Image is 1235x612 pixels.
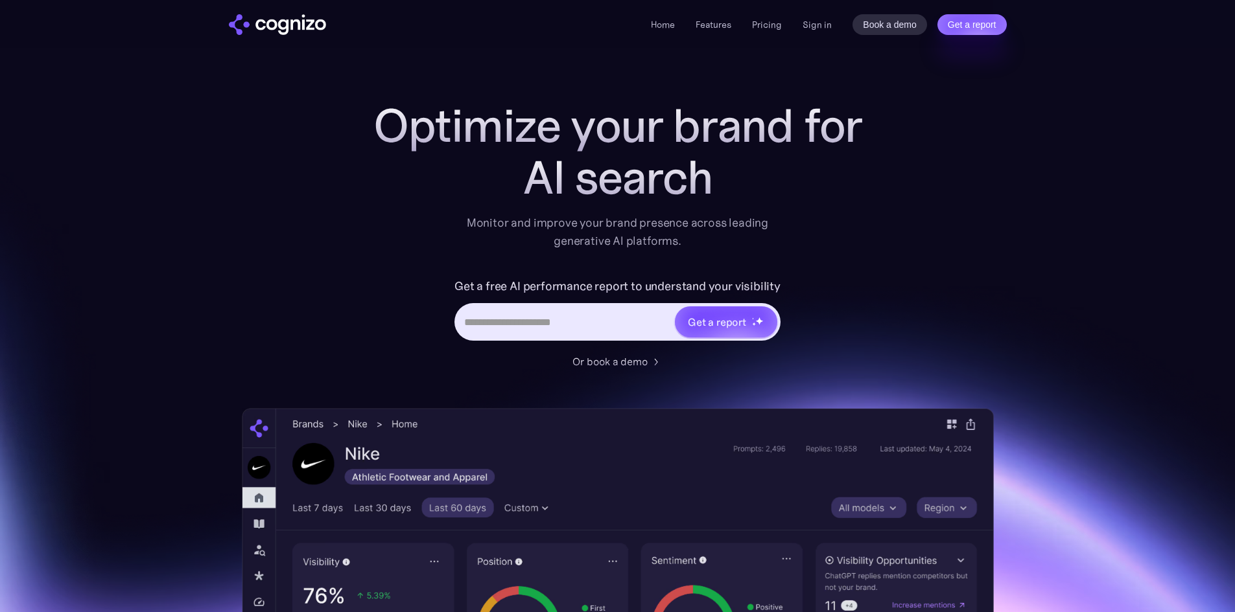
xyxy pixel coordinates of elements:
[937,14,1007,35] a: Get a report
[688,314,746,330] div: Get a report
[752,19,782,30] a: Pricing
[752,322,757,326] img: star
[359,152,877,203] div: AI search
[359,100,877,152] h1: Optimize your brand for
[755,317,764,325] img: star
[229,14,326,35] img: cognizo logo
[572,354,648,369] div: Or book a demo
[454,276,781,297] label: Get a free AI performance report to understand your visibility
[803,17,832,32] a: Sign in
[853,14,927,35] a: Book a demo
[572,354,663,369] a: Or book a demo
[454,276,781,347] form: Hero URL Input Form
[229,14,326,35] a: home
[674,305,779,339] a: Get a reportstarstarstar
[458,214,777,250] div: Monitor and improve your brand presence across leading generative AI platforms.
[651,19,675,30] a: Home
[696,19,731,30] a: Features
[752,317,754,319] img: star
